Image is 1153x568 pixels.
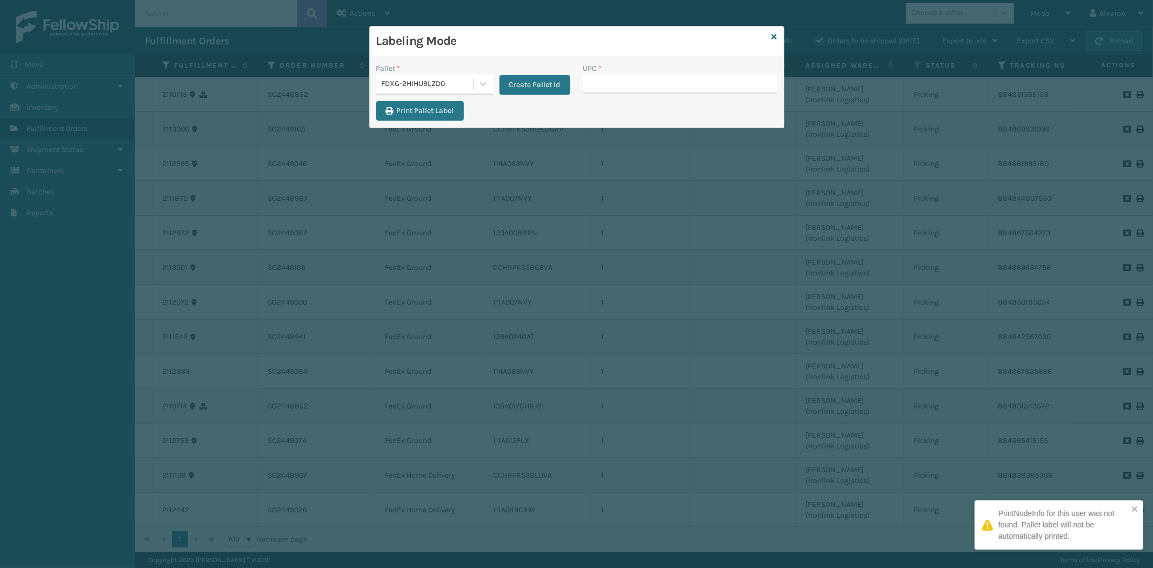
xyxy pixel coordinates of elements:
div: PrintNodeInfo for this user was not found. Pallet label will not be automatically printed. [998,508,1128,542]
label: UPC [583,63,602,74]
button: Create Pallet Id [499,75,570,95]
h3: Labeling Mode [376,33,768,49]
div: FDXG-2HIHU9LZD0 [382,78,474,90]
button: Print Pallet Label [376,101,464,121]
button: close [1131,505,1139,515]
label: Pallet [376,63,401,74]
